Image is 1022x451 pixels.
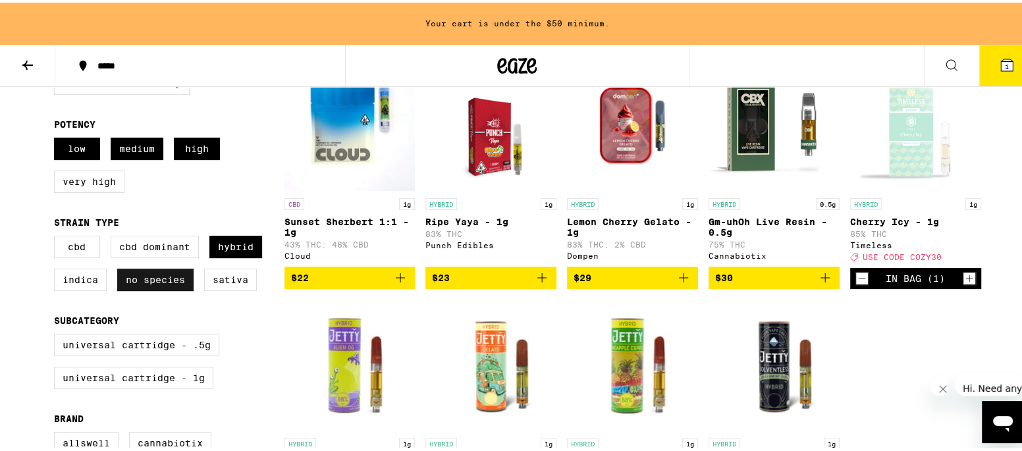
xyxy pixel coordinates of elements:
p: Gm-uhOh Live Resin - 0.5g [709,214,840,235]
p: HYBRID [850,196,882,207]
legend: Potency [54,117,95,127]
p: Ripe Yaya - 1g [425,214,556,225]
label: Low [54,135,100,157]
legend: Subcategory [54,313,119,323]
p: Lemon Cherry Gelato - 1g [567,214,698,235]
a: Open page for Cherry Icy - 1g from Timeless [850,57,981,265]
span: $29 [574,270,591,280]
p: CBD [284,196,304,207]
p: 1g [965,196,981,207]
img: Cloud - Sunset Sherbert 1:1 - 1g [284,57,416,189]
span: USE CODE COZY30 [863,250,942,259]
p: 85% THC [850,227,981,236]
p: 1g [541,196,556,207]
span: $22 [291,270,309,280]
img: Cannabiotix - Gm-uhOh Live Resin - 0.5g [709,57,840,189]
label: Universal Cartridge - .5g [54,331,219,354]
label: Universal Cartridge - 1g [54,364,213,386]
label: CBD [54,233,100,255]
label: Very High [54,168,124,190]
img: Dompen - Lemon Cherry Gelato - 1g [567,57,698,189]
div: Dompen [567,249,698,257]
p: 1g [682,435,698,447]
span: Hi. Need any help? [8,9,95,20]
p: HYBRID [709,435,740,447]
a: Open page for Lemon Cherry Gelato - 1g from Dompen [567,57,698,264]
label: Indica [54,266,107,288]
img: Jetty Extracts - Gelato - 1g [425,297,556,429]
span: 1 [1005,60,1009,68]
img: Punch Edibles - Ripe Yaya - 1g [440,57,542,189]
p: 83% THC: 2% CBD [567,238,698,246]
iframe: Close message [930,373,950,393]
p: 83% THC [425,227,556,236]
p: HYBRID [284,435,316,447]
p: 43% THC: 48% CBD [284,238,416,246]
p: 1g [682,196,698,207]
button: Increment [963,269,976,282]
a: Open page for Gm-uhOh Live Resin - 0.5g from Cannabiotix [709,57,840,264]
p: 1g [399,435,415,447]
p: HYBRID [425,435,457,447]
p: 1g [824,435,840,447]
p: Cherry Icy - 1g [850,214,981,225]
a: Open page for Sunset Sherbert 1:1 - 1g from Cloud [284,57,416,264]
p: HYBRID [709,196,740,207]
div: Cannabiotix [709,249,840,257]
img: Jetty Extracts - Pineapple Express - 1g [567,297,698,429]
label: Sativa [204,266,257,288]
img: Jetty Extracts - Governmint Oasis Solventless - 1g [709,297,840,429]
p: 1g [399,196,415,207]
p: 75% THC [709,238,840,246]
a: Open page for Ripe Yaya - 1g from Punch Edibles [425,57,556,264]
label: Hybrid [209,233,262,255]
p: 1g [541,435,556,447]
button: Add to bag [284,264,416,286]
p: 0.5g [816,196,840,207]
span: $30 [715,270,733,280]
button: Add to bag [709,264,840,286]
legend: Brand [54,411,84,421]
div: Punch Edibles [425,238,556,247]
img: Jetty Extracts - Alien OG - 1g [284,297,416,429]
div: Timeless [850,238,981,247]
label: No Species [117,266,194,288]
label: High [174,135,220,157]
label: CBD Dominant [111,233,199,255]
legend: Strain Type [54,215,119,225]
button: Add to bag [567,264,698,286]
p: HYBRID [567,196,599,207]
p: HYBRID [425,196,457,207]
span: $23 [432,270,450,280]
p: HYBRID [567,435,599,447]
div: In Bag (1) [886,271,945,281]
button: Add to bag [425,264,556,286]
label: Medium [111,135,163,157]
button: Decrement [855,269,869,282]
div: Cloud [284,249,416,257]
p: Sunset Sherbert 1:1 - 1g [284,214,416,235]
